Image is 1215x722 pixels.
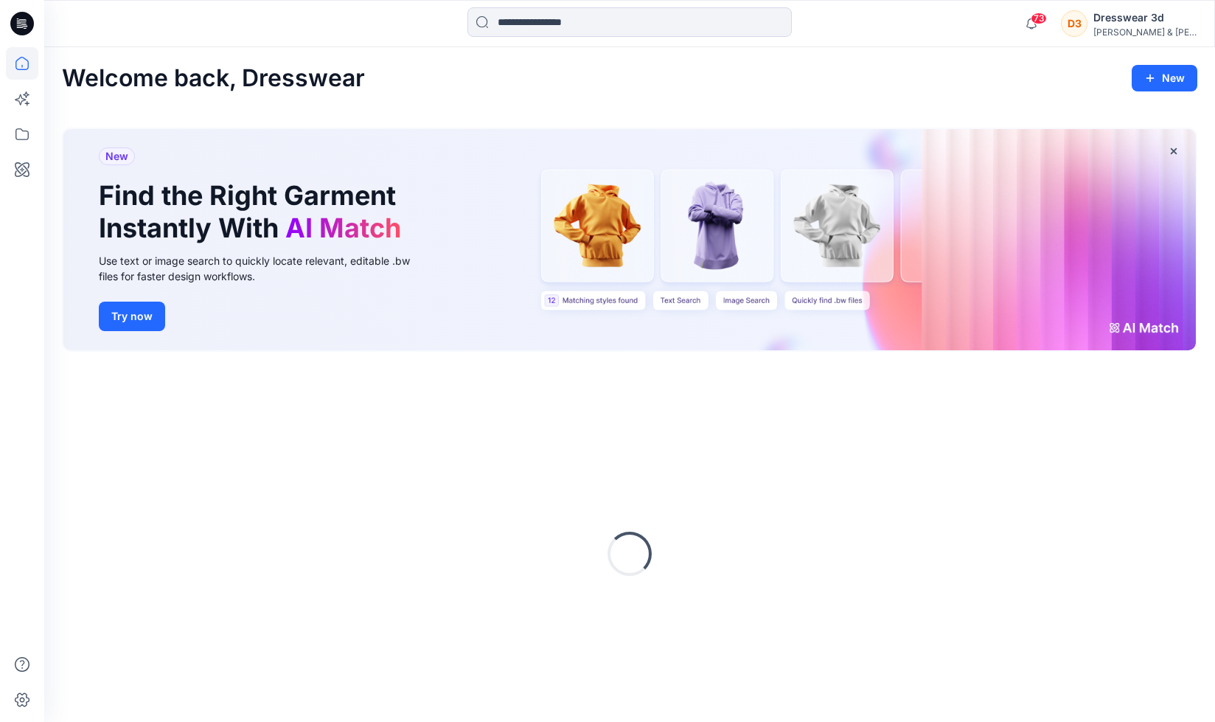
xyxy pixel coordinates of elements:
div: Use text or image search to quickly locate relevant, editable .bw files for faster design workflows. [99,253,431,284]
h1: Find the Right Garment Instantly With [99,180,408,243]
span: New [105,147,128,165]
button: New [1132,65,1197,91]
div: Dresswear 3d [1093,9,1197,27]
span: AI Match [285,212,401,244]
div: [PERSON_NAME] & [PERSON_NAME] [1093,27,1197,38]
span: 73 [1031,13,1047,24]
button: Try now [99,302,165,331]
h2: Welcome back, Dresswear [62,65,365,92]
div: D3 [1061,10,1087,37]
